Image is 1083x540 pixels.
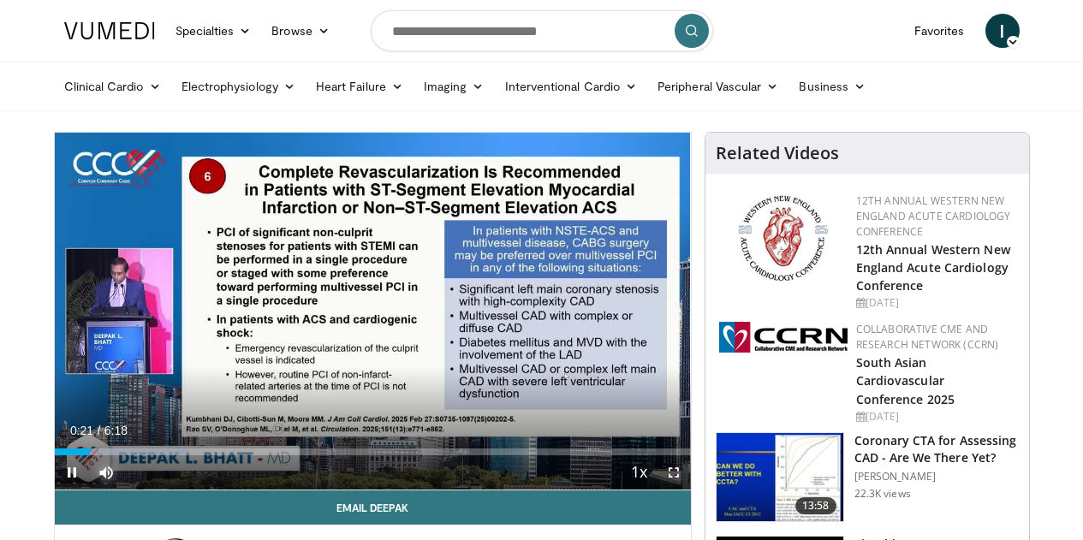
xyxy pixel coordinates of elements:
p: 22.3K views [854,487,911,501]
a: Clinical Cardio [54,69,171,104]
button: Playback Rate [622,455,657,490]
input: Search topics, interventions [371,10,713,51]
a: Browse [261,14,340,48]
h3: Coronary CTA for Assessing CAD - Are We There Yet? [854,432,1019,466]
a: Interventional Cardio [495,69,648,104]
a: Business [788,69,876,104]
div: [DATE] [856,409,1015,424]
img: 0954f259-7907-4053-a817-32a96463ecc8.png.150x105_q85_autocrop_double_scale_upscale_version-0.2.png [735,193,830,283]
a: Peripheral Vascular [647,69,788,104]
a: Imaging [414,69,495,104]
span: 6:18 [104,424,128,437]
img: a04ee3ba-8487-4636-b0fb-5e8d268f3737.png.150x105_q85_autocrop_double_scale_upscale_version-0.2.png [719,322,848,353]
img: 34b2b9a4-89e5-4b8c-b553-8a638b61a706.150x105_q85_crop-smart_upscale.jpg [717,433,843,522]
a: 12th Annual Western New England Acute Cardiology Conference [856,193,1011,239]
span: 13:58 [795,497,836,514]
a: South Asian Cardiovascular Conference 2025 [856,354,955,406]
a: 13:58 Coronary CTA for Assessing CAD - Are We There Yet? [PERSON_NAME] 22.3K views [716,432,1019,523]
a: Favorites [904,14,975,48]
button: Mute [89,455,123,490]
a: Heart Failure [306,69,414,104]
span: / [98,424,101,437]
a: Email Deepak [55,490,691,525]
button: Pause [55,455,89,490]
a: 12th Annual Western New England Acute Cardiology Conference [856,241,1010,294]
span: 0:21 [70,424,93,437]
h4: Related Videos [716,143,839,163]
div: [DATE] [856,295,1015,311]
p: [PERSON_NAME] [854,470,1019,484]
a: Electrophysiology [171,69,306,104]
a: Specialties [165,14,262,48]
div: Progress Bar [55,448,691,455]
img: VuMedi Logo [64,22,155,39]
a: I [985,14,1020,48]
video-js: Video Player [55,133,691,490]
a: Collaborative CME and Research Network (CCRN) [856,322,999,352]
button: Fullscreen [657,455,691,490]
